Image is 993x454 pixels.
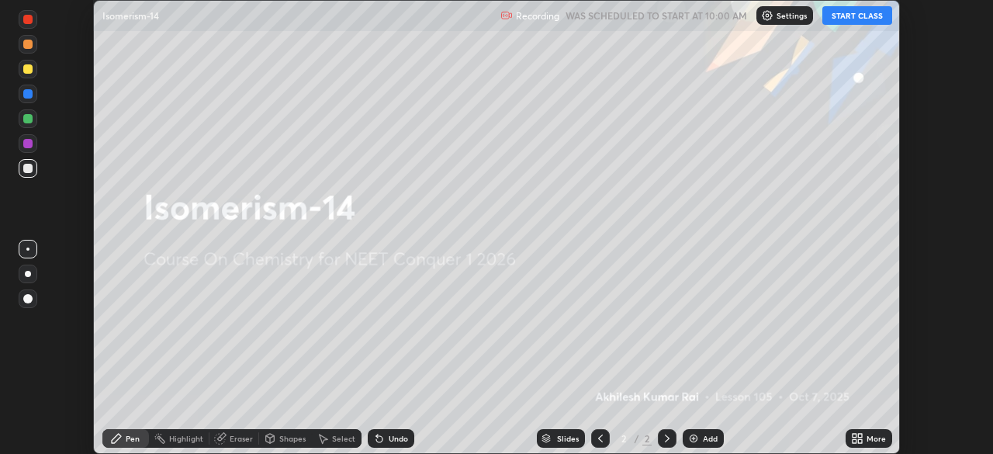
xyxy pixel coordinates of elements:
div: Eraser [230,435,253,442]
div: Add [703,435,718,442]
p: Recording [516,10,559,22]
div: Select [332,435,355,442]
div: 2 [642,431,652,445]
img: recording.375f2c34.svg [500,9,513,22]
div: Highlight [169,435,203,442]
p: Settings [777,12,807,19]
img: add-slide-button [687,432,700,445]
button: START CLASS [822,6,892,25]
div: 2 [616,434,631,443]
h5: WAS SCHEDULED TO START AT 10:00 AM [566,9,747,23]
div: More [867,435,886,442]
div: Shapes [279,435,306,442]
div: / [635,434,639,443]
p: Isomerism-14 [102,9,159,22]
img: class-settings-icons [761,9,773,22]
div: Slides [557,435,579,442]
div: Pen [126,435,140,442]
div: Undo [389,435,408,442]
